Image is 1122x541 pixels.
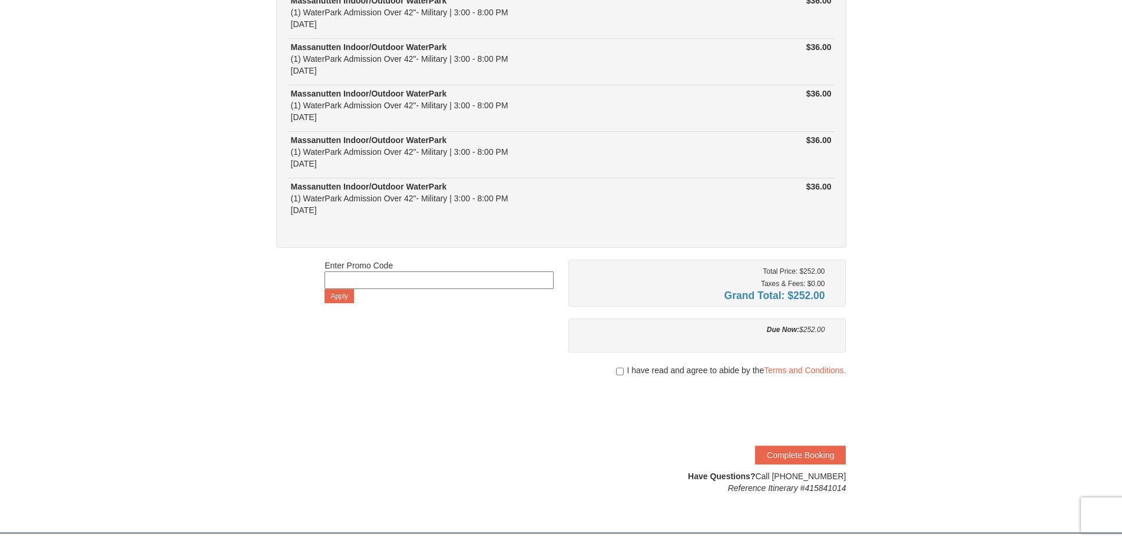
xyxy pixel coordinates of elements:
div: (1) WaterPark Admission Over 42"- Military | 3:00 - 8:00 PM [DATE] [291,181,677,216]
strong: Massanutten Indoor/Outdoor WaterPark [291,89,447,98]
div: Enter Promo Code [325,260,554,303]
div: (1) WaterPark Admission Over 42"- Military | 3:00 - 8:00 PM [DATE] [291,134,677,170]
small: Taxes & Fees: $0.00 [761,280,825,288]
span: I have read and agree to abide by the [627,364,846,376]
strong: $36.00 [806,89,832,98]
a: Terms and Conditions. [764,366,846,375]
div: (1) WaterPark Admission Over 42"- Military | 3:00 - 8:00 PM [DATE] [291,88,677,123]
strong: Massanutten Indoor/Outdoor WaterPark [291,182,447,191]
div: Call [PHONE_NUMBER] [568,470,846,494]
h4: Grand Total: $252.00 [577,290,825,301]
strong: Massanutten Indoor/Outdoor WaterPark [291,42,447,52]
div: $252.00 [577,324,825,336]
strong: $36.00 [806,42,832,52]
strong: Massanutten Indoor/Outdoor WaterPark [291,135,447,145]
div: (1) WaterPark Admission Over 42"- Military | 3:00 - 8:00 PM [DATE] [291,41,677,77]
strong: $36.00 [806,135,832,145]
strong: Have Questions? [688,472,755,481]
strong: Due Now: [767,326,799,334]
small: Total Price: $252.00 [763,267,825,276]
button: Complete Booking [755,446,846,464]
strong: $36.00 [806,182,832,191]
button: Apply [325,289,354,303]
em: Reference Itinerary #415841014 [728,483,846,493]
iframe: reCAPTCHA [667,388,846,434]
